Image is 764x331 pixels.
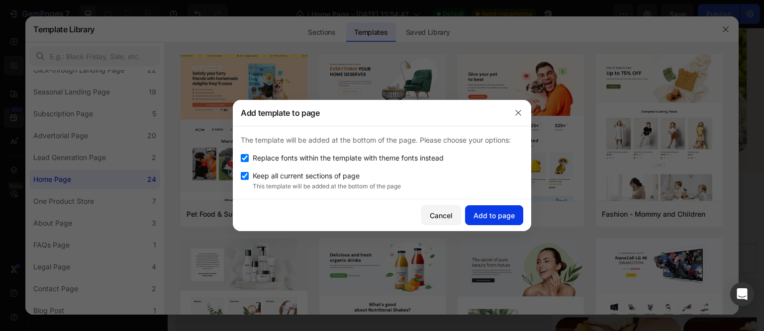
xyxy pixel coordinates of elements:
button: Cancel [421,205,461,225]
h3: Add template to page [241,107,320,119]
span: Keep all current sections of page [253,170,360,182]
h2: Best Sellers from UVVA Beauty [7,169,589,191]
p: The template will be added at the bottom of the page. Please choose your options: [241,134,523,146]
div: Drop element here [278,227,331,235]
div: Add to page [474,210,515,221]
span: Replace fonts within the template with theme fonts instead [253,152,444,164]
button: Add to page [465,205,523,225]
button: <p>Shop the Collection</p> [7,54,114,78]
p: This template will be added at the bottom of the page [253,182,523,191]
div: Cancel [430,210,453,221]
p: Shop the Collection [23,60,98,72]
div: Open Intercom Messenger [730,282,754,306]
